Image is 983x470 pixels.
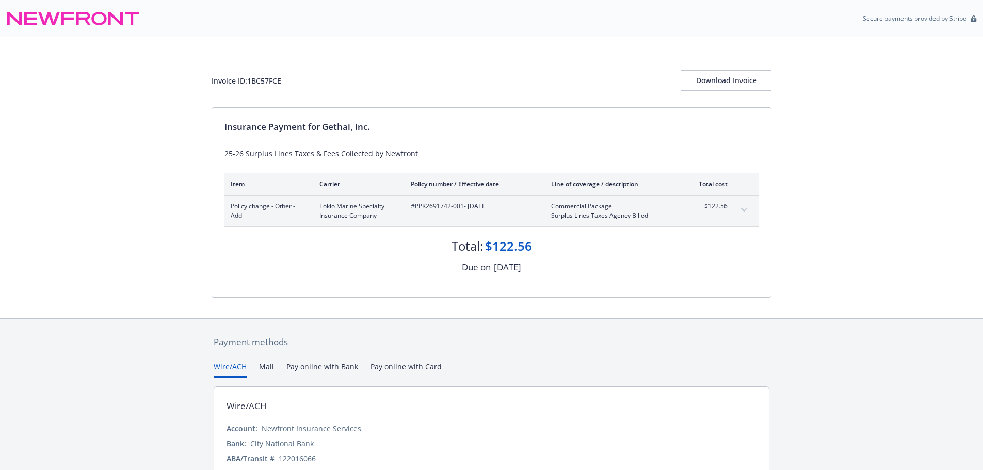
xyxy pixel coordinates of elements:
div: Total cost [689,180,728,188]
div: 122016066 [279,453,316,464]
div: City National Bank [250,438,314,449]
div: ABA/Transit # [227,453,275,464]
div: Wire/ACH [227,399,267,413]
div: Insurance Payment for Gethai, Inc. [224,120,759,134]
div: Download Invoice [681,71,771,90]
div: Line of coverage / description [551,180,672,188]
div: [DATE] [494,261,521,274]
span: Policy change - Other - Add [231,202,303,220]
p: Secure payments provided by Stripe [863,14,966,23]
div: Total: [452,237,483,255]
span: Tokio Marine Specialty Insurance Company [319,202,394,220]
button: Pay online with Card [370,361,442,378]
div: $122.56 [485,237,532,255]
div: Account: [227,423,257,434]
div: Policy change - Other - AddTokio Marine Specialty Insurance Company#PPK2691742-001- [DATE]Commerc... [224,196,759,226]
div: Invoice ID: 1BC57FCE [212,75,281,86]
div: Payment methods [214,335,769,349]
span: #PPK2691742-001 - [DATE] [411,202,535,211]
span: Surplus Lines Taxes Agency Billed [551,211,672,220]
button: expand content [736,202,752,218]
button: Wire/ACH [214,361,247,378]
span: Commercial Package [551,202,672,211]
span: Commercial PackageSurplus Lines Taxes Agency Billed [551,202,672,220]
div: Due on [462,261,491,274]
div: Policy number / Effective date [411,180,535,188]
button: Pay online with Bank [286,361,358,378]
button: Mail [259,361,274,378]
div: Bank: [227,438,246,449]
button: Download Invoice [681,70,771,91]
div: Item [231,180,303,188]
div: Carrier [319,180,394,188]
div: 25-26 Surplus Lines Taxes & Fees Collected by Newfront [224,148,759,159]
span: $122.56 [689,202,728,211]
div: Newfront Insurance Services [262,423,361,434]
